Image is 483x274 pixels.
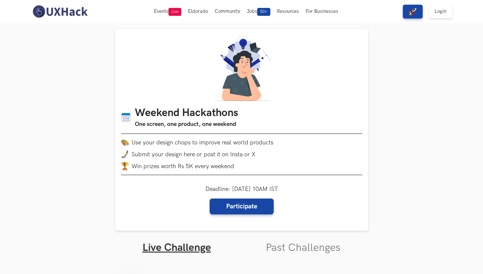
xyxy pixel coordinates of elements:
[121,138,129,146] img: palette.png
[429,5,452,18] a: Login
[168,8,181,16] span: Live
[121,112,131,123] img: Calendar icon
[121,162,362,170] li: Win prizes worth Rs 5K every weekend
[115,231,368,254] ul: Tabs Interface
[409,8,417,15] img: rocket
[135,107,238,120] h1: Weekend Hackathons
[121,162,129,170] img: trophy.png
[121,138,362,146] li: Use your design chops to improve real world products
[121,150,129,158] img: mobile-in-hand.png
[31,5,89,18] img: UXHack-logo.png
[132,151,256,158] span: Submit your design here or post it on Insta or X
[210,198,274,214] a: Participate
[205,186,278,214] div: Deadline: [DATE] 10AM IST
[135,120,238,129] h3: One screen, one product, one weekend
[142,241,211,254] a: Live Challenge
[257,8,270,16] span: 50+
[210,35,273,101] img: A designer thinking
[266,241,341,254] a: Past Challenges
